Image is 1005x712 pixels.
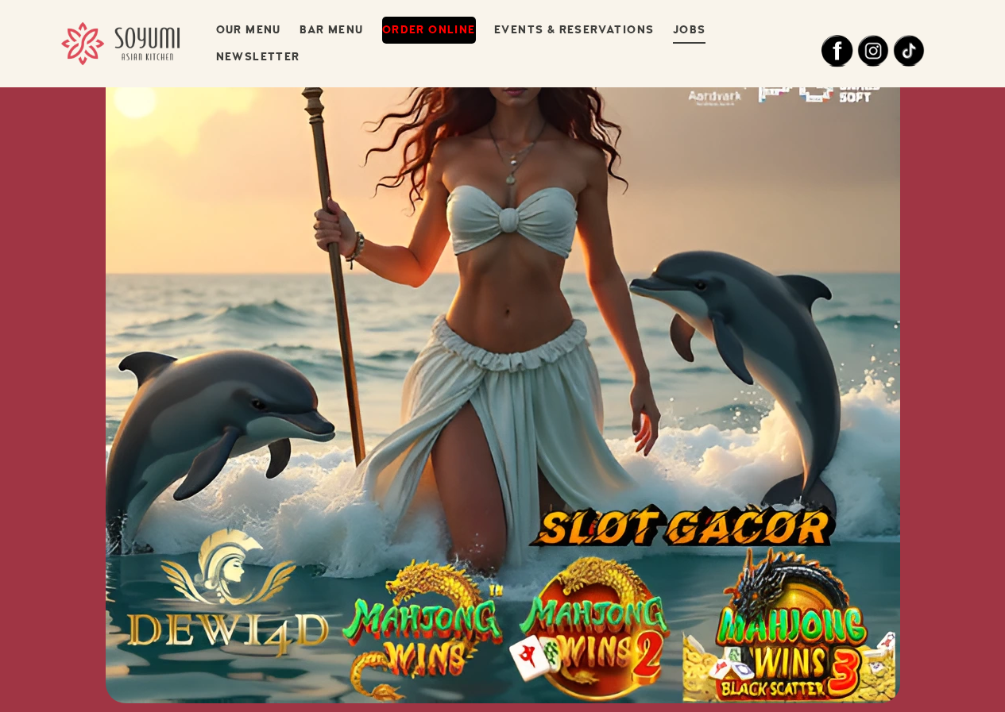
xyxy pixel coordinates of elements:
[216,17,281,44] a: Our Menu
[821,35,853,67] img: Facebook
[857,35,889,67] img: Instagram
[494,17,654,44] a: Events & Reservations
[216,44,300,71] a: Newsletter
[300,17,363,44] a: Bar Menu
[673,17,706,44] a: Jobs
[382,17,476,44] a: Order Online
